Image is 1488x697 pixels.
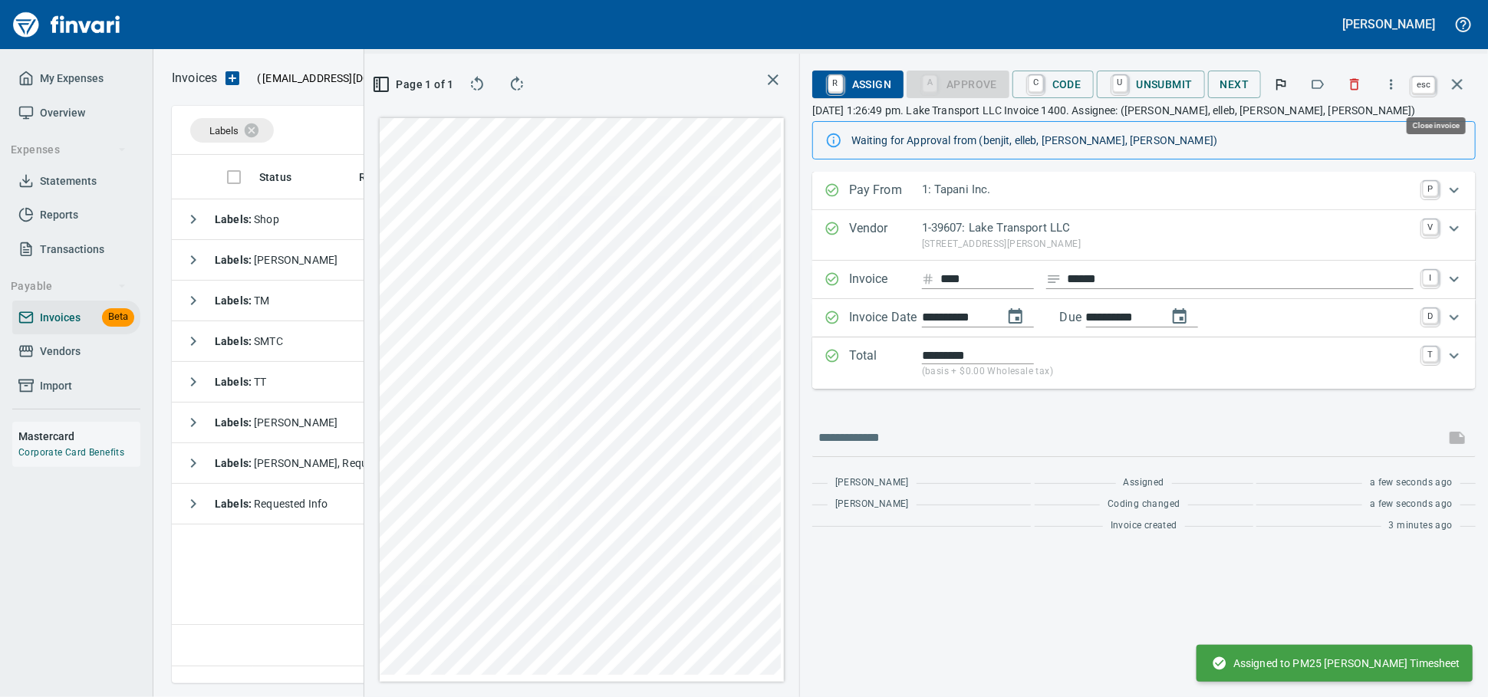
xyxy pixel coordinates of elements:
span: Next [1220,75,1249,94]
span: TM [215,294,270,307]
button: change date [997,298,1034,335]
strong: Labels : [215,294,254,307]
a: R [828,75,843,92]
span: Assigned to PM25 [PERSON_NAME] Timesheet [1212,656,1460,671]
span: [PERSON_NAME], Requested Info [215,457,416,469]
a: Vendors [12,334,140,369]
span: Import [40,376,72,396]
button: CCode [1012,71,1094,98]
div: Expand [812,261,1476,299]
span: Beta [102,308,134,326]
h5: [PERSON_NAME] [1343,16,1435,32]
a: esc [1412,77,1435,94]
span: Vendors [40,342,81,361]
span: Status [259,168,291,186]
button: Expenses [5,136,133,164]
span: Assign [825,71,891,97]
a: Statements [12,164,140,199]
p: Invoice [849,270,922,290]
a: Import [12,369,140,403]
a: C [1029,75,1043,92]
span: Coding changed [1108,497,1180,512]
button: UUnsubmit [1097,71,1205,98]
p: 1-39607: Lake Transport LLC [922,219,1414,237]
span: [EMAIL_ADDRESS][DOMAIN_NAME] [261,71,437,86]
strong: Labels : [215,498,254,510]
span: [PERSON_NAME] [835,475,909,491]
span: Received [359,168,405,186]
button: Page 1 of 1 [377,71,453,98]
span: a few seconds ago [1370,497,1453,512]
p: Invoices [172,69,217,87]
span: 3 minutes ago [1389,518,1453,534]
span: Assigned [1124,475,1164,491]
button: Labels [1301,67,1335,101]
div: Labels [190,118,274,143]
a: Transactions [12,232,140,267]
span: Payable [11,277,127,296]
img: Finvari [9,6,124,43]
span: Reports [40,205,78,225]
span: This records your message into the invoice and notifies anyone mentioned [1439,419,1476,456]
a: Overview [12,96,140,130]
span: Code [1025,71,1081,97]
div: Waiting for Approval from (benjit, elleb, [PERSON_NAME], [PERSON_NAME]) [851,127,1463,154]
div: Expand [812,210,1476,261]
a: Corporate Card Benefits [18,447,124,458]
span: a few seconds ago [1370,475,1453,491]
strong: Labels : [215,416,254,429]
span: Overview [40,104,85,123]
button: Discard [1338,67,1371,101]
svg: Invoice description [1046,271,1062,287]
strong: Labels : [215,335,254,347]
button: Upload an Invoice [217,69,248,87]
span: Status [259,168,311,186]
p: Vendor [849,219,922,252]
a: I [1423,270,1438,285]
span: Labels [209,125,239,136]
span: Expenses [11,140,127,159]
span: Shop [215,213,279,225]
button: Flag [1264,67,1298,101]
p: ( ) [248,71,442,86]
a: U [1113,75,1128,92]
a: InvoicesBeta [12,301,140,335]
button: change due date [1161,298,1198,335]
h6: Mastercard [18,428,140,445]
span: [PERSON_NAME] [835,497,909,512]
span: My Expenses [40,69,104,88]
strong: Labels : [215,213,254,225]
p: [DATE] 1:26:49 pm. Lake Transport LLC Invoice 1400. Assignee: ([PERSON_NAME], elleb, [PERSON_NAME... [812,103,1476,118]
span: [PERSON_NAME] [215,254,337,266]
span: Invoices [40,308,81,327]
span: Page 1 of 1 [383,75,446,94]
div: Expand [812,337,1476,389]
nav: breadcrumb [172,69,217,87]
strong: Labels : [215,376,254,388]
p: [STREET_ADDRESS][PERSON_NAME] [922,237,1414,252]
span: SMTC [215,335,283,347]
a: P [1423,181,1438,196]
button: More [1374,67,1408,101]
a: Reports [12,198,140,232]
button: Payable [5,272,133,301]
a: V [1423,219,1438,235]
div: Expand [812,299,1476,337]
p: Invoice Date [849,308,922,328]
button: Next [1208,71,1262,99]
span: TT [215,376,267,388]
span: Invoice created [1111,518,1177,534]
span: Unsubmit [1109,71,1193,97]
p: 1: Tapani Inc. [922,181,1414,199]
a: T [1423,347,1438,362]
span: Received [359,168,425,186]
div: Expand [812,172,1476,210]
button: RAssign [812,71,904,98]
span: Statements [40,172,97,191]
a: My Expenses [12,61,140,96]
p: Pay From [849,181,922,201]
button: [PERSON_NAME] [1339,12,1439,36]
p: (basis + $0.00 Wholesale tax) [922,364,1414,380]
a: D [1423,308,1438,324]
